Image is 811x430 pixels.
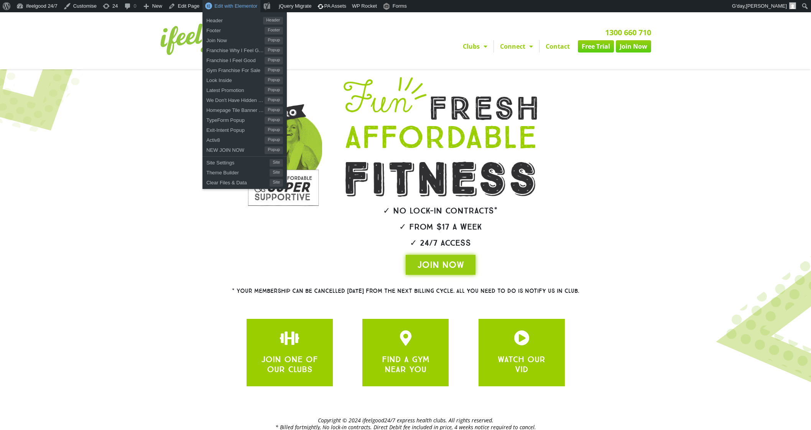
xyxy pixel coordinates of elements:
a: Gym Franchise For SalePopup [202,64,287,74]
span: Popup [265,126,283,134]
span: Popup [265,146,283,154]
a: JOIN ONE OF OUR CLUBS [282,330,297,346]
span: Site [270,179,283,187]
a: NEW JOIN NOWPopup [202,144,287,154]
h2: * Your membership can be cancelled [DATE] from the next billing cycle. All you need to do is noti... [204,288,607,294]
span: Gym Franchise For Sale [206,64,265,74]
span: Popup [265,107,283,114]
a: HeaderHeader [202,15,287,25]
span: Activ8 [206,134,265,144]
span: Latest Promotion [206,84,265,94]
a: Homepage Tile Banner (Latest Promo)Popup [202,104,287,114]
span: JOIN NOW [417,259,464,271]
span: Theme Builder [206,167,270,177]
span: Franchise Why I Feel Good [206,44,265,54]
a: Join NowPopup [202,34,287,44]
span: Footer [206,25,265,34]
span: Look Inside [206,74,265,84]
a: Free Trial [578,40,614,53]
span: Site [270,159,283,167]
a: Theme BuilderSite [202,167,287,177]
a: We Don't Have Hidden FeesPopup [202,94,287,104]
span: Popup [265,47,283,54]
a: Exit-Intent PopupPopup [202,124,287,134]
span: Edit with Elementor [214,3,257,9]
nav: Menu [335,40,651,53]
span: [PERSON_NAME] [746,3,787,9]
a: JOIN NOW [406,255,475,275]
span: Popup [265,87,283,94]
a: Clubs [457,40,494,53]
span: Popup [265,67,283,74]
a: Join Now [616,40,651,53]
span: NEW JOIN NOW [206,144,265,154]
a: FIND A GYM NEAR YOU [398,330,413,346]
a: WATCH OUR VID [498,354,545,374]
span: Homepage Tile Banner (Latest Promo) [206,104,265,114]
span: Header [206,15,263,25]
a: Clear Files & DataSite [202,177,287,187]
span: Popup [265,97,283,104]
a: Activ8Popup [202,134,287,144]
span: We Don't Have Hidden Fees [206,94,265,104]
span: Popup [265,136,283,144]
a: Connect [494,40,539,53]
a: Site SettingsSite [202,157,287,167]
h2: ✓ From $17 a week [322,223,559,231]
span: Popup [265,57,283,64]
a: FooterFooter [202,25,287,34]
span: Site [270,169,283,177]
h2: ✓ 24/7 Access [322,239,559,247]
span: Popup [265,77,283,84]
a: Latest PromotionPopup [202,84,287,94]
span: Popup [265,117,283,124]
a: TypeForm PopupPopup [202,114,287,124]
a: Franchise I Feel GoodPopup [202,54,287,64]
span: Join Now [206,34,265,44]
a: FIND A GYM NEAR YOU [382,354,429,374]
span: Footer [265,27,283,34]
a: Look InsidePopup [202,74,287,84]
span: Clear Files & Data [206,177,270,187]
span: Exit-Intent Popup [206,124,265,134]
span: Popup [265,37,283,44]
h2: ✓ No lock-in contracts* [322,207,559,215]
span: TypeForm Popup [206,114,265,124]
a: JOIN ONE OF OUR CLUBS [261,354,318,374]
span: Site Settings [206,157,270,167]
span: Header [263,17,283,25]
span: Franchise I Feel Good [206,54,265,64]
a: 1300 660 710 [605,27,651,38]
a: Contact [540,40,576,53]
a: Franchise Why I Feel GoodPopup [202,44,287,54]
a: WATCH OUR VID [514,330,529,346]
